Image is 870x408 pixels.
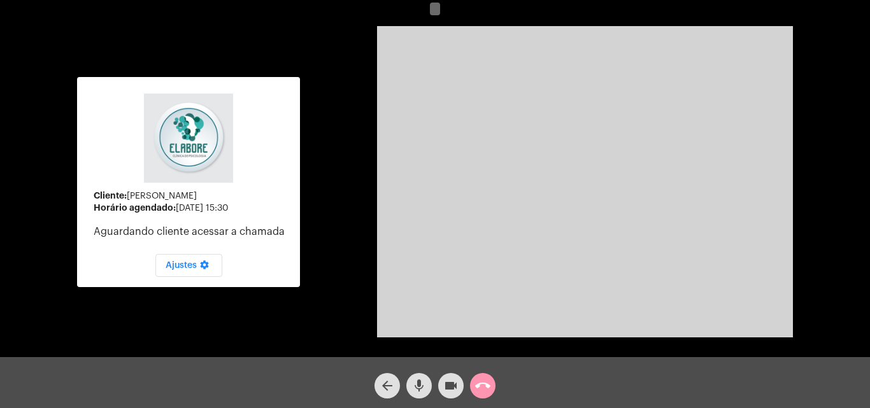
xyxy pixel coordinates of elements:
p: Aguardando cliente acessar a chamada [94,226,290,237]
span: Ajustes [166,261,212,270]
mat-icon: arrow_back [380,378,395,393]
mat-icon: settings [197,260,212,275]
div: [DATE] 15:30 [94,203,290,213]
div: [PERSON_NAME] [94,191,290,201]
button: Ajustes [155,254,222,277]
mat-icon: call_end [475,378,490,393]
img: 4c6856f8-84c7-1050-da6c-cc5081a5dbaf.jpg [144,94,233,183]
mat-icon: videocam [443,378,459,393]
mat-icon: mic [411,378,427,393]
strong: Horário agendado: [94,203,176,212]
strong: Cliente: [94,191,127,200]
